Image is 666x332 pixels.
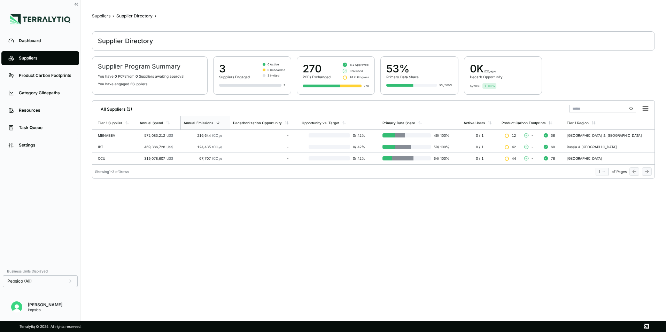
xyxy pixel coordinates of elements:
[19,125,72,131] div: Task Queue
[531,145,533,149] span: -
[612,169,627,174] span: of 1 Pages
[19,90,72,96] div: Category Glidepaths
[350,69,363,73] span: 0 Verified
[464,121,485,125] div: Active Users
[7,278,32,284] span: Pepsico (All)
[92,13,110,19] div: Suppliers
[98,121,122,125] div: Tier 1 Supplier
[28,302,62,308] div: [PERSON_NAME]
[98,156,134,160] div: CCU
[464,156,496,160] div: 0 / 1
[551,156,555,160] span: 76
[183,133,222,137] div: 216,644
[512,133,516,137] span: 12
[19,73,72,78] div: Product Carbon Footprints
[233,133,289,137] div: -
[386,75,419,79] div: Primary Data Share
[350,63,369,67] span: 172 Approved
[98,145,134,149] div: IBT
[464,133,496,137] div: 0 / 1
[166,133,173,137] span: US$
[268,68,285,72] span: 0 Onboarded
[116,13,153,19] div: Supplier Directory
[268,73,279,78] span: 3 Invited
[233,121,282,125] div: Decarbonization Opportunity
[140,121,163,125] div: Annual Spend
[95,104,132,112] div: All Suppliers (3)
[212,145,222,149] span: tCO e
[431,156,449,160] span: 64 / 100 %
[130,82,132,86] span: 3
[166,156,173,160] span: US$
[166,145,173,149] span: US$
[350,133,369,137] span: 0 / 42 %
[212,133,222,137] span: tCO e
[218,158,220,161] sub: 2
[431,145,449,149] span: 59 / 100 %
[364,84,369,88] div: 270
[155,13,156,19] span: ›
[350,75,369,79] span: 98 In Progress
[140,133,173,137] div: 572,083,212
[19,142,72,148] div: Settings
[98,62,202,71] h2: Supplier Program Summary
[551,133,555,137] span: 36
[512,145,516,149] span: 42
[470,84,480,88] div: by 2030
[551,145,555,149] span: 60
[95,169,129,174] div: Showing 1 - 3 of 3 rows
[488,84,495,88] span: 0.0 %
[218,147,220,150] sub: 2
[28,308,62,312] div: Pepsico
[303,75,331,79] div: PCFs Exchanged
[268,62,279,66] span: 0 Active
[219,62,250,75] div: 3
[470,75,503,79] div: Decarb Opportunity
[115,74,117,78] span: 0
[350,145,369,149] span: 0 / 42 %
[599,169,606,174] div: 1
[502,121,545,125] div: Product Carbon Footprints
[135,74,138,78] span: 0
[567,156,652,160] div: [GEOGRAPHIC_DATA]
[484,70,496,73] span: tCO₂e/yr
[183,156,222,160] div: 67,707
[567,121,589,125] div: Tier 1 Region
[233,145,289,149] div: -
[113,13,114,19] span: ›
[98,82,202,86] p: You have engaged Suppliers
[464,145,496,149] div: 0 / 1
[439,83,452,87] div: 53 / 100%
[19,108,72,113] div: Resources
[596,168,609,175] button: 1
[567,145,652,149] div: Russia & [GEOGRAPHIC_DATA]
[382,121,415,125] div: Primary Data Share
[183,145,222,149] div: 124,435
[19,38,72,44] div: Dashboard
[98,74,202,78] p: You have PCF s from Supplier s awaiting approval
[219,75,250,79] div: Suppliers Engaged
[470,62,503,75] div: 0 K
[233,156,289,160] div: -
[218,135,220,138] sub: 2
[567,133,652,137] div: [GEOGRAPHIC_DATA] & [GEOGRAPHIC_DATA]
[8,299,25,315] button: Open user button
[140,156,173,160] div: 319,078,607
[11,301,22,313] img: Erik Hut
[284,83,285,87] div: 3
[350,156,369,160] span: 0 / 42 %
[212,156,222,160] span: tCO e
[386,62,419,75] div: 53%
[531,133,533,137] span: -
[98,37,153,45] div: Supplier Directory
[98,133,134,137] div: MENABEV
[140,145,173,149] div: 469,386,728
[512,156,516,160] span: 44
[302,121,339,125] div: Opportunity vs. Target
[10,14,70,24] img: Logo
[3,267,78,275] div: Business Units Displayed
[531,156,533,160] span: -
[184,121,213,125] div: Annual Emissions
[19,55,72,61] div: Suppliers
[431,133,449,137] span: 46 / 100 %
